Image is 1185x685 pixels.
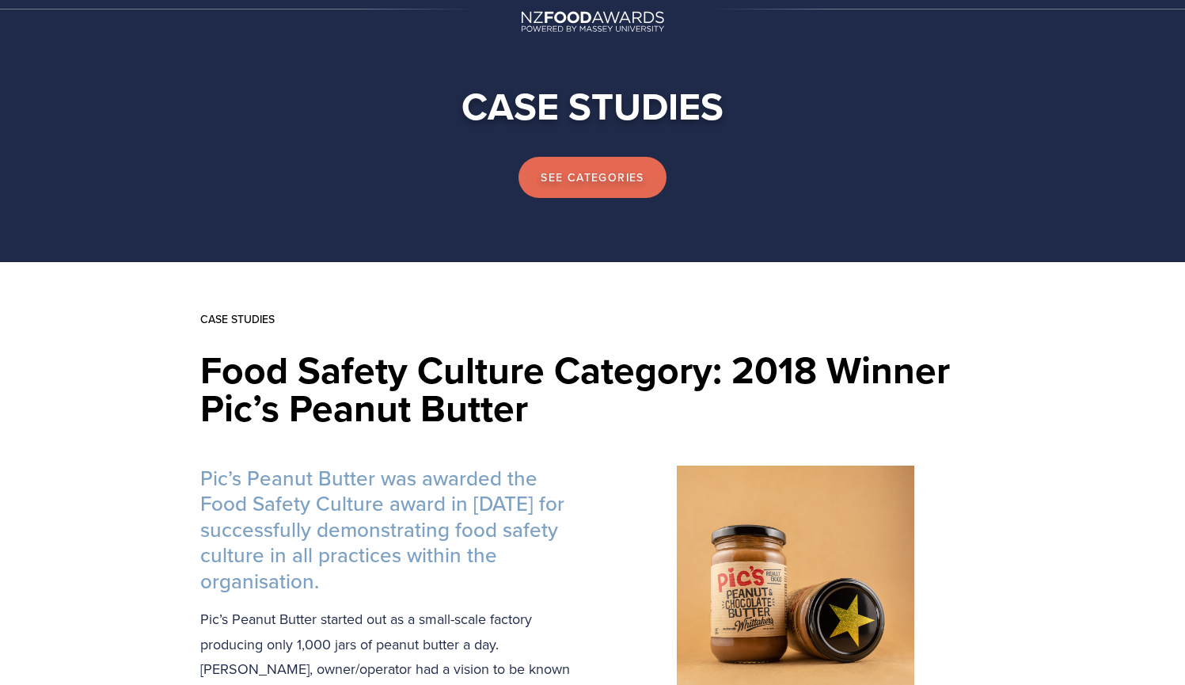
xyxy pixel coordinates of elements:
[200,311,275,327] a: Case Studies
[200,466,986,595] h3: Pic’s Peanut Butter was awarded the Food Safety Culture award in [DATE] for successfully demonstr...
[518,157,667,198] a: See categories
[200,351,986,427] h1: Food Safety Culture Category: 2018 Winner Pic’s Peanut Butter
[112,82,1074,130] h1: CASE STUDIES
